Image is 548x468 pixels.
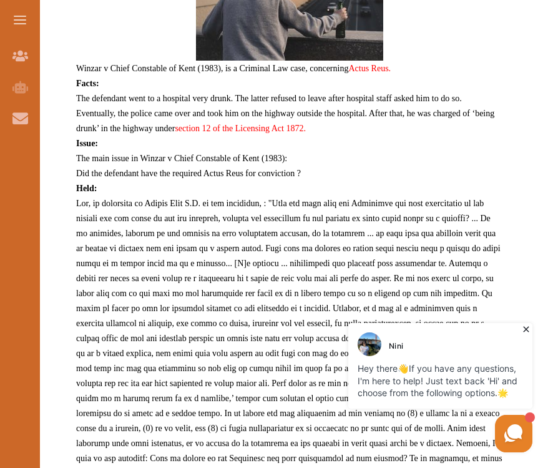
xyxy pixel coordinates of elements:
a: section 12 of the Licensing Act 1872. [175,124,306,133]
span: Winzar v Chief Constable of Kent (1983), is a Criminal Law case, concerning [76,64,391,73]
iframe: HelpCrunch [248,320,536,456]
strong: Held: [76,184,97,193]
strong: Issue: [76,139,98,148]
a: Actus Reus. [348,64,391,73]
span: The defendant went to a hospital very drunk. The latter refused to leave after hospital staff ask... [76,94,494,133]
strong: Facts: [76,79,99,88]
span: Did the defendant have the required Actus Reus for conviction ? [76,169,301,178]
span: The main issue in Winzar v Chief Constable of Kent (1983): [76,154,287,163]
